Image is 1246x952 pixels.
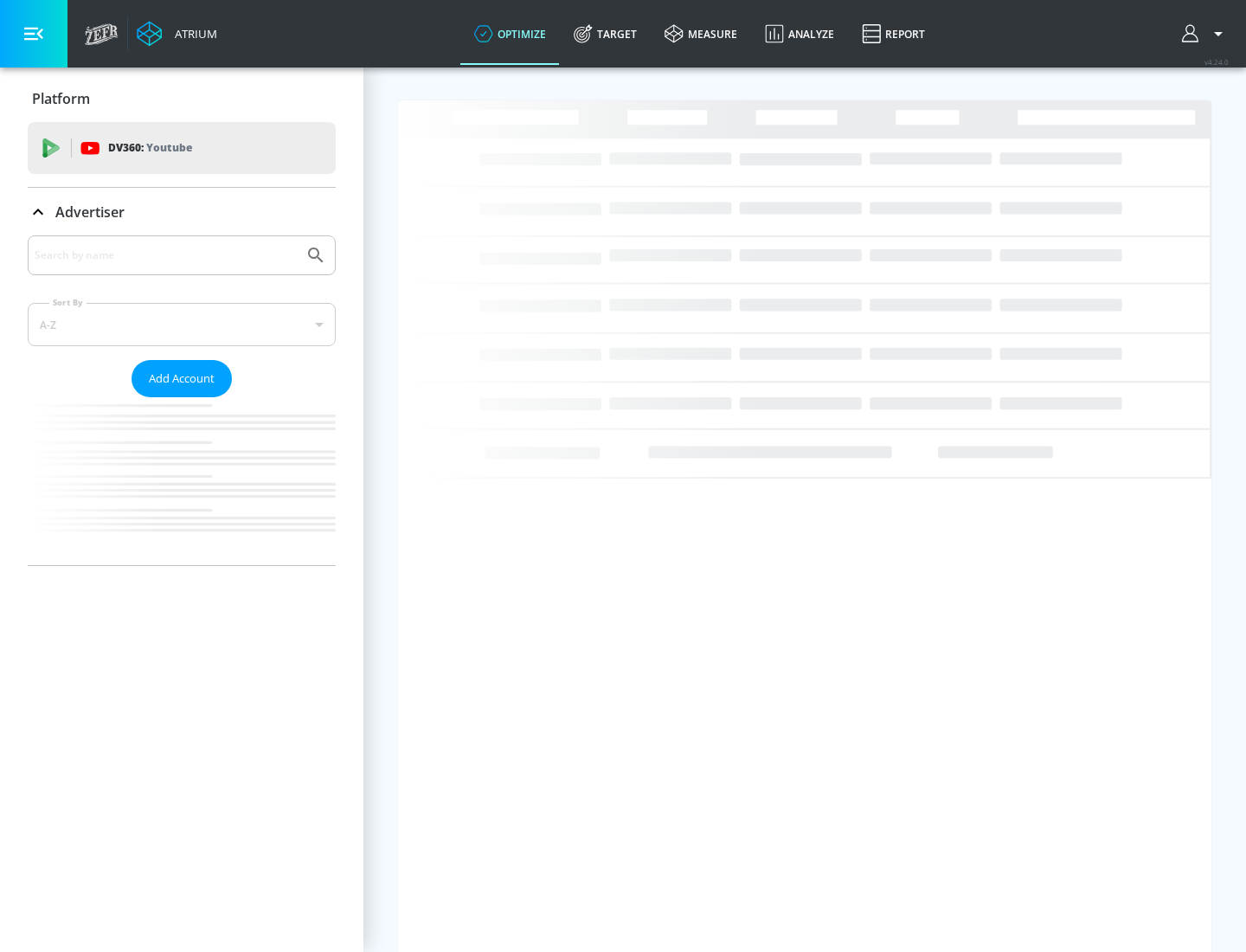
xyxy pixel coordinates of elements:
[108,138,192,158] p: DV360:
[28,397,336,565] nav: list of Advertiser
[751,3,848,65] a: Analyze
[28,188,336,236] div: Advertiser
[149,369,215,389] span: Add Account
[651,3,751,65] a: measure
[848,3,939,65] a: Report
[560,3,651,65] a: Target
[137,21,217,47] a: Atrium
[49,297,87,308] label: Sort By
[132,360,232,397] button: Add Account
[146,138,192,157] p: Youtube
[28,235,336,565] div: Advertiser
[28,74,336,123] div: Platform
[1204,57,1229,67] span: v 4.24.0
[28,122,336,174] div: DV360: Youtube
[28,303,336,346] div: A-Z
[168,26,217,42] div: Atrium
[55,203,125,222] p: Advertiser
[32,89,90,108] p: Platform
[460,3,560,65] a: optimize
[35,244,297,267] input: Search by name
